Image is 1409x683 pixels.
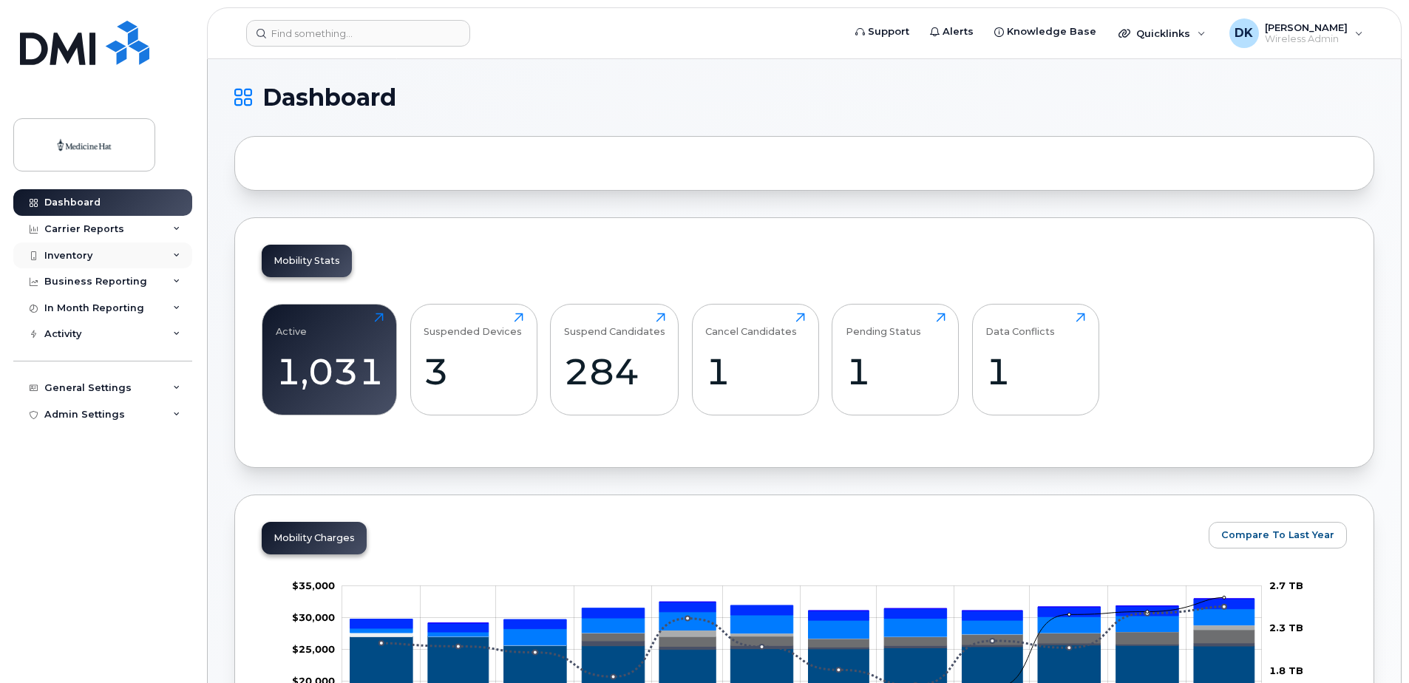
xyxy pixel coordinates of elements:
[292,611,335,623] tspan: $30,000
[292,643,335,655] g: $0
[846,313,945,407] a: Pending Status1
[985,313,1085,407] a: Data Conflicts1
[1209,522,1347,548] button: Compare To Last Year
[424,313,523,407] a: Suspended Devices3
[262,86,396,109] span: Dashboard
[1269,580,1303,591] tspan: 2.7 TB
[350,625,1254,645] g: Hardware
[292,643,335,655] tspan: $25,000
[276,313,384,407] a: Active1,031
[1269,665,1303,676] tspan: 1.8 TB
[292,580,335,591] g: $0
[705,313,797,337] div: Cancel Candidates
[292,580,335,591] tspan: $35,000
[985,350,1085,393] div: 1
[1221,528,1334,542] span: Compare To Last Year
[276,350,384,393] div: 1,031
[564,313,665,337] div: Suspend Candidates
[424,313,522,337] div: Suspended Devices
[276,313,307,337] div: Active
[846,350,945,393] div: 1
[705,313,805,407] a: Cancel Candidates1
[985,313,1055,337] div: Data Conflicts
[564,313,665,407] a: Suspend Candidates284
[564,350,665,393] div: 284
[705,350,805,393] div: 1
[350,630,1254,647] g: Data
[424,350,523,393] div: 3
[292,611,335,623] g: $0
[846,313,921,337] div: Pending Status
[1269,622,1303,633] tspan: 2.3 TB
